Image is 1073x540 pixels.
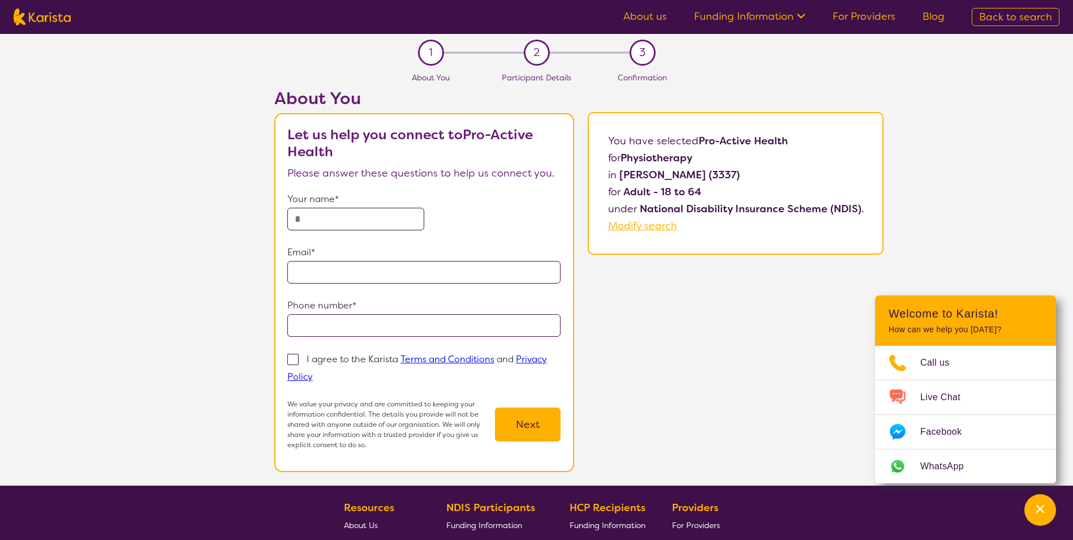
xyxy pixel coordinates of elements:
span: WhatsApp [920,458,977,475]
p: I agree to the Karista and [287,353,547,383]
a: Back to search [972,8,1059,26]
b: HCP Recipients [570,501,645,515]
span: For Providers [672,520,720,530]
a: Terms and Conditions [400,353,494,365]
span: Facebook [920,423,975,440]
span: 3 [639,44,645,61]
span: Confirmation [618,72,667,83]
a: For Providers [833,10,895,23]
a: Blog [923,10,945,23]
p: for [608,183,864,200]
b: Let us help you connect to Pro-Active Health [287,126,533,161]
p: Please answer these questions to help us connect you. [287,165,561,182]
p: How can we help you [DATE]? [889,325,1042,335]
p: for [608,149,864,166]
a: Privacy Policy [287,353,547,383]
a: For Providers [672,516,725,534]
a: Funding Information [446,516,544,534]
span: Funding Information [446,520,522,530]
ul: Choose channel [875,346,1056,483]
b: Providers [672,501,718,515]
b: NDIS Participants [446,501,535,515]
span: Funding Information [570,520,645,530]
h2: About You [274,88,574,109]
span: About Us [344,520,378,530]
b: Resources [344,501,394,515]
b: Pro-Active Health [699,134,788,148]
span: Live Chat [920,389,974,406]
b: [PERSON_NAME] (3337) [619,168,740,182]
button: Channel Menu [1024,494,1056,526]
b: Adult - 18 to 64 [623,185,701,199]
p: under . [608,200,864,217]
p: You have selected [608,132,864,234]
b: Physiotherapy [620,151,692,165]
button: Next [495,408,561,442]
p: Email* [287,244,561,261]
b: National Disability Insurance Scheme (NDIS) [640,202,861,216]
a: Web link opens in a new tab. [875,449,1056,483]
a: About us [623,10,667,23]
a: About Us [344,516,420,534]
a: Modify search [608,219,677,233]
span: Participant Details [502,72,571,83]
span: Call us [920,354,963,371]
p: We value your privacy and are committed to keeping your information confidential. The details you... [287,399,495,450]
span: About You [412,72,450,83]
span: 1 [429,44,433,61]
span: Back to search [979,10,1052,24]
p: in [608,166,864,183]
h2: Welcome to Karista! [889,307,1042,320]
a: Funding Information [694,10,805,23]
p: Your name* [287,191,561,208]
p: Phone number* [287,297,561,314]
span: 2 [533,44,540,61]
div: Channel Menu [875,295,1056,483]
img: Karista logo [14,8,71,25]
a: Funding Information [570,516,645,534]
